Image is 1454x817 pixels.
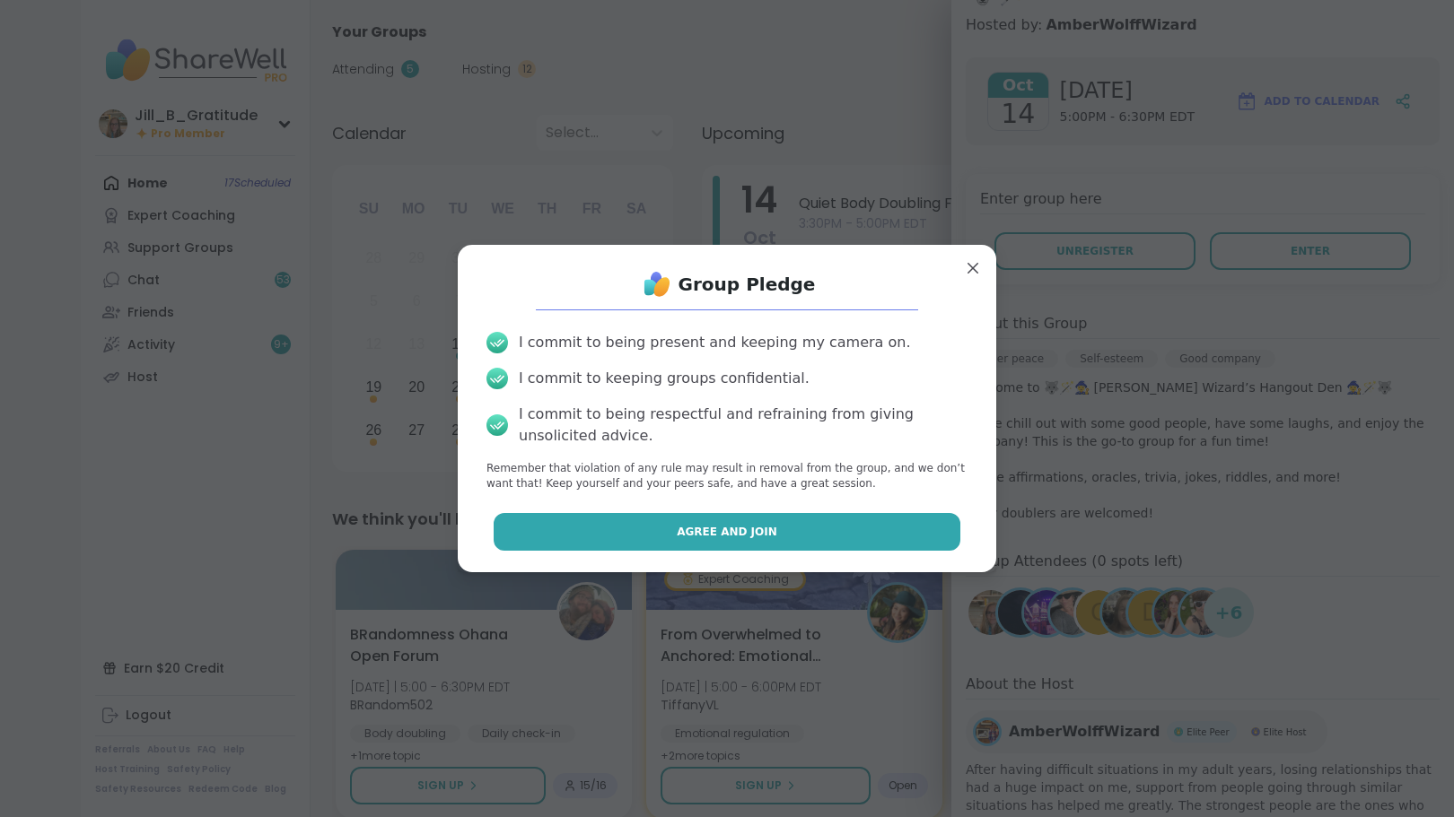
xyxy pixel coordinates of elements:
[494,513,961,551] button: Agree and Join
[519,332,910,353] div: I commit to being present and keeping my camera on.
[639,266,675,302] img: ShareWell Logo
[519,368,810,389] div: I commit to keeping groups confidential.
[679,272,816,297] h1: Group Pledge
[677,524,777,540] span: Agree and Join
[486,461,968,491] p: Remember that violation of any rule may result in removal from the group, and we don’t want that!...
[519,404,968,447] div: I commit to being respectful and refraining from giving unsolicited advice.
